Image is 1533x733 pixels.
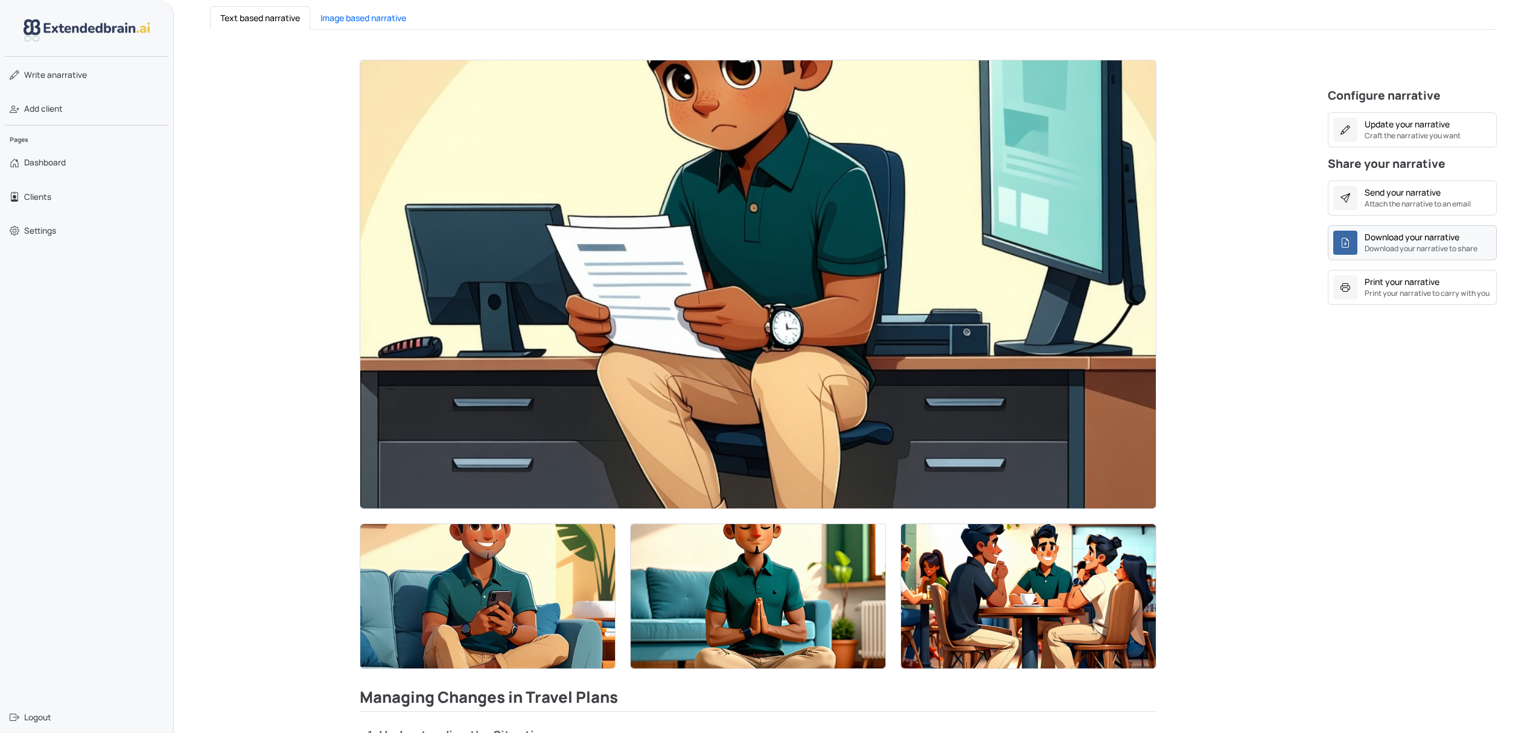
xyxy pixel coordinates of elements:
span: narrative [24,69,87,81]
span: Settings [24,225,56,237]
div: Download your narrative [1365,231,1459,243]
small: Craft the narrative you want [1365,130,1461,141]
div: Print your narrative [1365,275,1439,288]
button: Download your narrativeDownload your narrative to share [1328,225,1497,260]
span: Write a [24,69,52,80]
img: Thumbnail [360,60,1156,509]
small: Print your narrative to carry with you [1365,288,1490,299]
div: Send your narrative [1365,186,1441,199]
small: Download your narrative to share [1365,243,1477,254]
span: Logout [24,711,51,723]
button: Update your narrativeCraft the narrative you want [1328,112,1497,147]
button: Image based narrative [310,6,416,30]
img: logo [24,19,150,42]
h4: Share your narrative [1328,157,1497,176]
small: Attach the narrative to an email [1365,199,1471,210]
div: Update your narrative [1365,118,1450,130]
button: Print your narrativePrint your narrative to carry with you [1328,270,1497,305]
span: Add client [24,103,63,115]
button: Send your narrativeAttach the narrative to an email [1328,181,1497,216]
img: Thumbnail [901,524,1156,668]
button: Text based narrative [210,6,310,30]
img: Thumbnail [631,524,885,668]
span: Dashboard [24,156,66,168]
span: Clients [24,191,51,203]
img: Thumbnail [360,524,615,668]
h4: Configure narrative [1328,89,1497,107]
h2: Managing Changes in Travel Plans [360,688,1156,712]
